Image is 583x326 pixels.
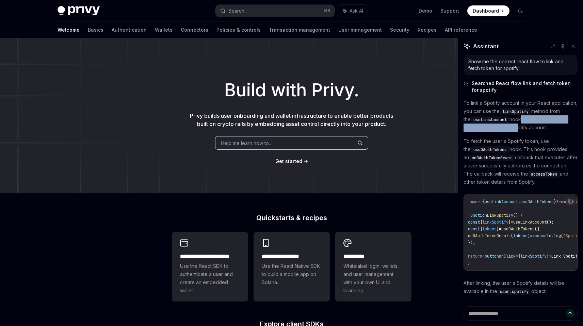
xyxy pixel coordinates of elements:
span: } [497,226,499,232]
span: . [551,233,554,239]
span: < [482,254,485,259]
span: return [468,254,482,259]
button: Toggle dark mode [515,5,526,16]
button: Send message [566,309,574,317]
span: Help me learn how to… [221,140,273,147]
span: } [554,199,556,205]
span: onOAuthTokenGrant [472,155,512,161]
span: accessToken [531,172,557,177]
a: Policies & controls [216,22,261,38]
a: Welcome [58,22,80,38]
span: ({ [535,226,539,232]
p: To link a Spotify account in your React application, you can use the method from the hook. This w... [464,99,578,132]
p: After linking, the user's Spotify details will be available in the object. [464,279,578,295]
span: useLinkAccount [485,199,518,205]
a: Authentication [112,22,147,38]
a: User management [338,22,382,38]
a: Security [390,22,409,38]
span: LinkSpotify [487,213,513,218]
span: => [530,233,535,239]
span: onOAuthTokenGrant [468,233,508,239]
a: Get started [275,158,302,165]
span: Privy builds user onboarding and wallet infrastructure to enable better products built on crypto ... [190,112,393,127]
button: Copy the contents from the code block [566,197,575,206]
button: Searched React flow link and fetch token for spotify [464,80,578,94]
p: To fetch the user's Spotify token, use the hook. This hook provides an callback that executes aft... [464,137,578,186]
span: useLinkAccount [473,117,507,123]
span: > [549,254,551,259]
span: = [516,254,518,259]
span: import [468,199,482,205]
a: Demo [419,7,432,14]
span: from [556,199,566,205]
a: Wallets [155,22,173,38]
span: }); [468,240,475,245]
a: **** **** **** ***Use the React Native SDK to build a mobile app on Solana. [254,232,330,301]
h3: Sources [464,304,578,312]
a: Support [440,7,459,14]
span: ) [528,233,530,239]
span: useOAuthTokens [473,147,507,152]
span: } [508,219,511,225]
span: ⌘ K [323,8,330,14]
span: tokens [482,226,497,232]
span: useOAuthTokens [501,226,535,232]
span: console [535,233,551,239]
span: = [511,219,513,225]
span: const [468,226,480,232]
h1: Build with Privy. [11,77,572,103]
a: API reference [445,22,477,38]
span: { [482,199,485,205]
span: useLinkAccount [513,219,547,225]
span: Use the React SDK to authenticate a user and create an embedded wallet. [180,262,240,295]
span: Use the React Native SDK to build a mobile app on Solana. [262,262,322,287]
span: useOAuthTokens [520,199,554,205]
img: dark logo [58,6,100,16]
div: Show me the correct react flow to link and fetch token for spotify [468,58,573,72]
span: , [518,199,520,205]
button: Search...⌘K [215,5,335,17]
div: Search... [228,7,247,15]
span: } [547,254,549,259]
span: () { [513,213,523,218]
span: = [499,226,501,232]
a: Dashboard [467,5,509,16]
span: linkSpotify [520,254,547,259]
button: Ask AI [338,5,368,17]
span: onClick [499,254,516,259]
span: Whitelabel login, wallets, and user management with your own UI and branding. [343,262,403,295]
span: Ask AI [350,7,363,14]
span: log [554,233,561,239]
span: Dashboard [473,7,499,14]
a: **** *****Whitelabel login, wallets, and user management with your own UI and branding. [335,232,411,301]
span: tokens [513,233,528,239]
span: Link Spotify [551,254,580,259]
span: Assistant [473,42,499,50]
a: Connectors [181,22,208,38]
span: : [508,233,511,239]
span: const [468,219,480,225]
a: Transaction management [269,22,330,38]
span: user.spotify [500,289,529,294]
span: function [468,213,487,218]
span: (); [547,219,554,225]
span: { [480,226,482,232]
span: ( [561,233,563,239]
span: } [468,260,470,266]
a: Recipes [418,22,437,38]
span: ( [511,233,513,239]
span: { [518,254,520,259]
a: Basics [88,22,103,38]
span: linkSpotify [482,219,508,225]
h2: Quickstarts & recipes [172,214,411,221]
span: Searched React flow link and fetch token for spotify [472,80,578,94]
span: linkSpotify [502,109,529,114]
span: Get started [275,158,302,164]
span: { [480,219,482,225]
span: button [485,254,499,259]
